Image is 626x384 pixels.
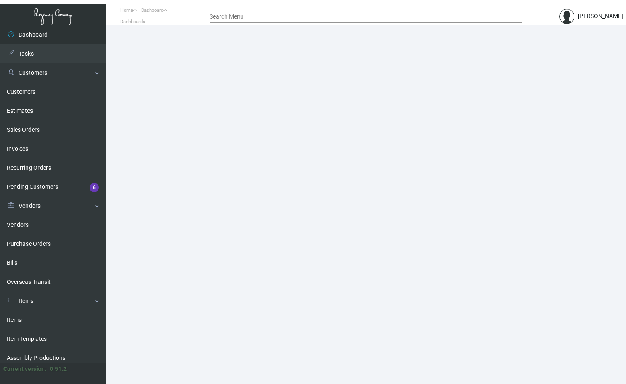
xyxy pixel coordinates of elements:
span: Dashboards [120,19,145,25]
div: Current version: [3,365,46,373]
img: admin@bootstrapmaster.com [559,9,574,24]
div: [PERSON_NAME] [578,12,623,21]
div: 0.51.2 [50,365,67,373]
span: Dashboard [141,8,163,13]
span: Home [120,8,133,13]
